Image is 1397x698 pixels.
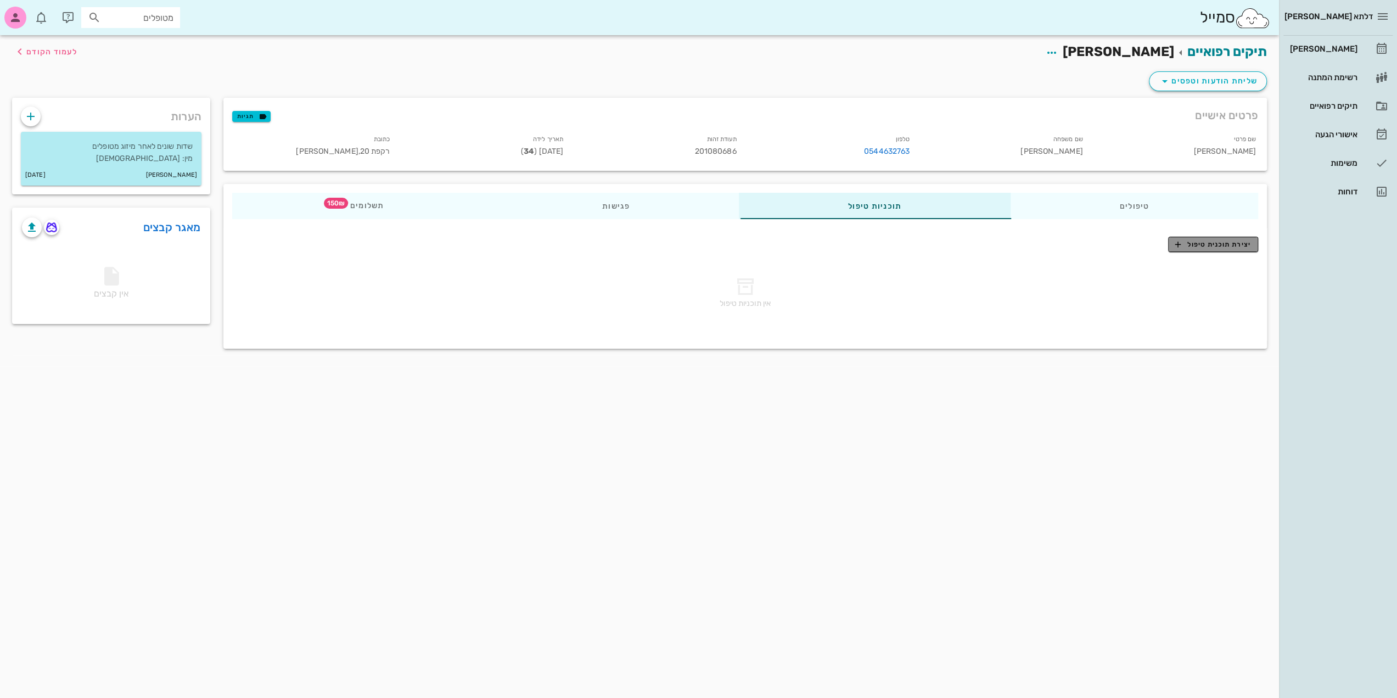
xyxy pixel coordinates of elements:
div: משימות [1288,159,1357,167]
a: דוחות [1283,178,1393,205]
div: [PERSON_NAME] [1288,44,1357,53]
span: רקפת 20 [358,147,390,156]
small: כתובת [374,136,390,143]
div: רשימת המתנה [1288,73,1357,82]
a: תיקים רפואיים [1283,93,1393,119]
button: תגיות [232,111,271,122]
span: תגיות [237,111,266,121]
span: דלתא [PERSON_NAME] [1284,12,1373,21]
span: תג [324,198,348,209]
div: דוחות [1288,187,1357,196]
small: [PERSON_NAME] [146,169,197,181]
span: , [358,147,360,156]
span: פרטים אישיים [1195,107,1258,124]
button: שליחת הודעות וטפסים [1149,71,1267,91]
button: Diagnocat logo [44,220,59,235]
span: אין תוכניות טיפול [720,299,771,308]
button: לעמוד הקודם [13,42,77,62]
div: [PERSON_NAME] [918,131,1092,164]
img: Diagnocat logo [46,222,57,232]
a: משימות [1283,150,1393,176]
a: מאגר קבצים [143,219,201,236]
strong: 34 [524,147,534,156]
small: שם משפחה [1053,136,1083,143]
img: SmileCloud logo [1235,7,1270,29]
span: [DATE] ( ) [521,147,563,156]
div: אישורי הגעה [1288,130,1357,139]
a: תיקים רפואיים [1187,44,1267,59]
small: [DATE] [25,169,46,181]
span: אין קבצים [94,270,128,299]
div: הערות [12,98,210,130]
button: יצירת תוכנית טיפול [1168,237,1258,252]
span: תג [32,9,39,15]
span: 201080686 [695,147,737,156]
span: [PERSON_NAME] [296,147,358,156]
small: טלפון [896,136,910,143]
small: תעודת זהות [707,136,737,143]
a: [PERSON_NAME] [1283,36,1393,62]
a: רשימת המתנה [1283,64,1393,91]
a: אישורי הגעה [1283,121,1393,148]
p: שדות שונים לאחר מיזוג מטופלים מין: [DEMOGRAPHIC_DATA] [30,141,193,165]
div: פגישות [493,193,739,219]
span: שליחת הודעות וטפסים [1158,75,1258,88]
span: תשלומים [341,202,384,210]
small: שם פרטי [1233,136,1256,143]
div: [PERSON_NAME] [1092,131,1265,164]
span: לעמוד הקודם [26,47,77,57]
div: טיפולים [1011,193,1258,219]
span: [PERSON_NAME] [1063,44,1174,59]
a: 0544632763 [864,146,910,158]
div: תוכניות טיפול [739,193,1011,219]
span: יצירת תוכנית טיפול [1175,239,1250,249]
small: תאריך לידה [533,136,563,143]
div: סמייל [1199,6,1270,30]
div: תיקים רפואיים [1288,102,1357,110]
